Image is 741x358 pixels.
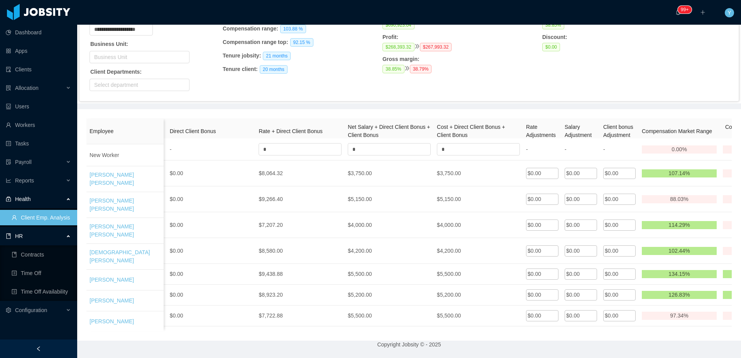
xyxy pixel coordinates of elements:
span: 92.15 % [290,38,313,47]
span: $9,438.88 [259,271,283,277]
span: $268,393.32 [382,43,414,51]
span: Direct Client Bonus [170,128,216,134]
span: 134.15% [668,270,690,278]
span: $0.00 [528,196,541,202]
strong: Business Unit: [90,41,128,47]
span: $8,064.32 [259,170,283,176]
a: [PERSON_NAME] [90,277,134,283]
span: New Worker [90,152,119,158]
span: $0.00 [566,271,580,277]
span: $5,200.00 [348,292,372,298]
span: 102.44% [668,247,690,255]
span: $0.00 [528,312,541,319]
i: icon: file-protect [6,159,11,165]
span: $267,993.32 [420,43,452,51]
span: Allocation [15,85,39,91]
a: icon: auditClients [6,62,71,77]
span: 38.85 % [542,21,564,29]
span: $0.00 [542,43,560,51]
a: [PERSON_NAME] [PERSON_NAME] [90,172,134,186]
span: $0.00 [528,292,541,298]
a: [PERSON_NAME] [PERSON_NAME] [90,198,134,212]
span: 97.34% [670,312,688,320]
i: icon: medicine-box [6,196,11,202]
i: icon: double-right [414,44,420,49]
span: $9,266.40 [259,196,283,202]
strong: Profit : [382,34,398,40]
span: $0.00 [605,222,618,228]
strong: Gross margin : [382,56,420,62]
i: icon: double-right [404,66,410,71]
span: $0.00 [605,170,618,176]
span: $4,000.00 [348,222,372,228]
span: $0.00 [566,170,580,176]
span: 88.03% [670,195,688,203]
span: Client bonus Adjustment [603,124,633,138]
span: $0.00 [170,292,183,298]
span: $0.00 [528,222,541,228]
strong: Discount : [542,34,567,40]
span: 38.85 % [382,65,404,73]
a: [PERSON_NAME] [PERSON_NAME] [90,223,134,238]
span: Cost + Direct Client Bonus + Client Bonus [437,124,505,138]
span: HR [15,233,23,239]
span: $0.00 [566,196,580,202]
span: $4,200.00 [437,248,461,254]
span: $7,722.88 [259,312,283,319]
span: 114.29% [668,221,690,229]
span: $0.00 [605,196,618,202]
span: 38.79% [410,65,432,73]
span: $8,923.20 [259,292,283,298]
a: icon: profileTime Off Availability [12,284,71,299]
a: icon: appstoreApps [6,43,71,59]
span: Payroll [15,159,32,165]
sup: 442 [678,6,692,14]
span: $0.00 [170,248,183,254]
span: $5,150.00 [437,196,461,202]
a: icon: userWorkers [6,117,71,133]
span: $5,200.00 [437,292,461,298]
a: [PERSON_NAME] [90,318,134,324]
span: $0.00 [170,312,183,319]
span: $0.00 [170,222,183,228]
span: $5,500.00 [437,312,461,319]
i: icon: solution [6,85,11,91]
i: icon: line-chart [6,178,11,183]
span: $8,580.00 [259,248,283,254]
span: $0.00 [170,196,183,202]
span: 126.83% [668,291,690,299]
span: $5,500.00 [348,271,372,277]
span: $0.00 [528,248,541,254]
a: icon: robotUsers [6,99,71,114]
span: Employee [90,128,113,134]
span: $3,750.00 [348,170,372,176]
td: - [562,138,600,160]
span: $5,150.00 [348,196,372,202]
span: $0.00 [605,271,618,277]
a: icon: profileTime Off [12,265,71,281]
div: Business Unit [94,53,181,61]
span: Compensation Market Range [642,128,712,134]
span: Rate Adjustments [526,124,556,138]
i: icon: plus [700,10,705,15]
a: [PERSON_NAME] [90,297,134,304]
strong: Tenure client : [223,66,258,72]
span: Reports [15,177,34,184]
span: 0.00% [672,145,687,154]
span: 21 months [263,52,291,60]
span: Rate + Direct Client Bonus [259,128,322,134]
a: icon: bookContracts [12,247,71,262]
span: 20 months [260,65,288,74]
span: Configuration [15,307,47,313]
span: Net Salary + Direct Client Bonus + Client Bonus [348,124,430,138]
span: $0.00 [528,170,541,176]
span: $0.00 [566,292,580,298]
a: [DEMOGRAPHIC_DATA][PERSON_NAME] [90,249,150,263]
a: icon: userClient Emp. Analysis [12,210,71,225]
span: - [170,146,172,152]
span: Y [727,8,731,17]
strong: Tenure jobsity : [223,52,261,59]
span: $690,923.04 [382,21,414,29]
span: $0.00 [170,271,183,277]
span: $0.00 [605,248,618,254]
